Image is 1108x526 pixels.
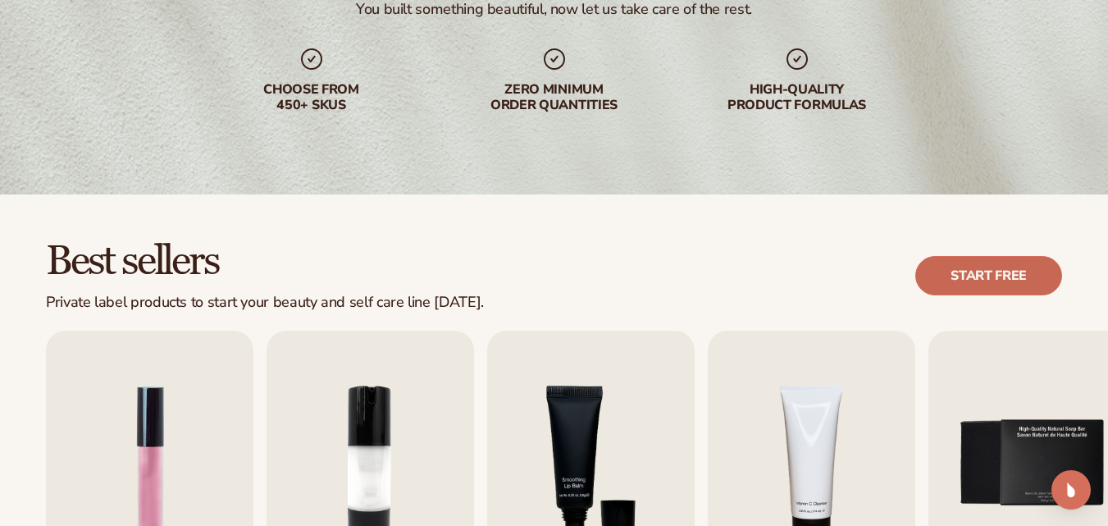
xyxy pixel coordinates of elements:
a: Start free [915,256,1062,295]
div: Zero minimum order quantities [449,82,659,113]
div: High-quality product formulas [692,82,902,113]
h2: Best sellers [46,240,484,284]
div: Open Intercom Messenger [1051,470,1091,510]
div: Choose from 450+ Skus [207,82,417,113]
div: Private label products to start your beauty and self care line [DATE]. [46,294,484,312]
